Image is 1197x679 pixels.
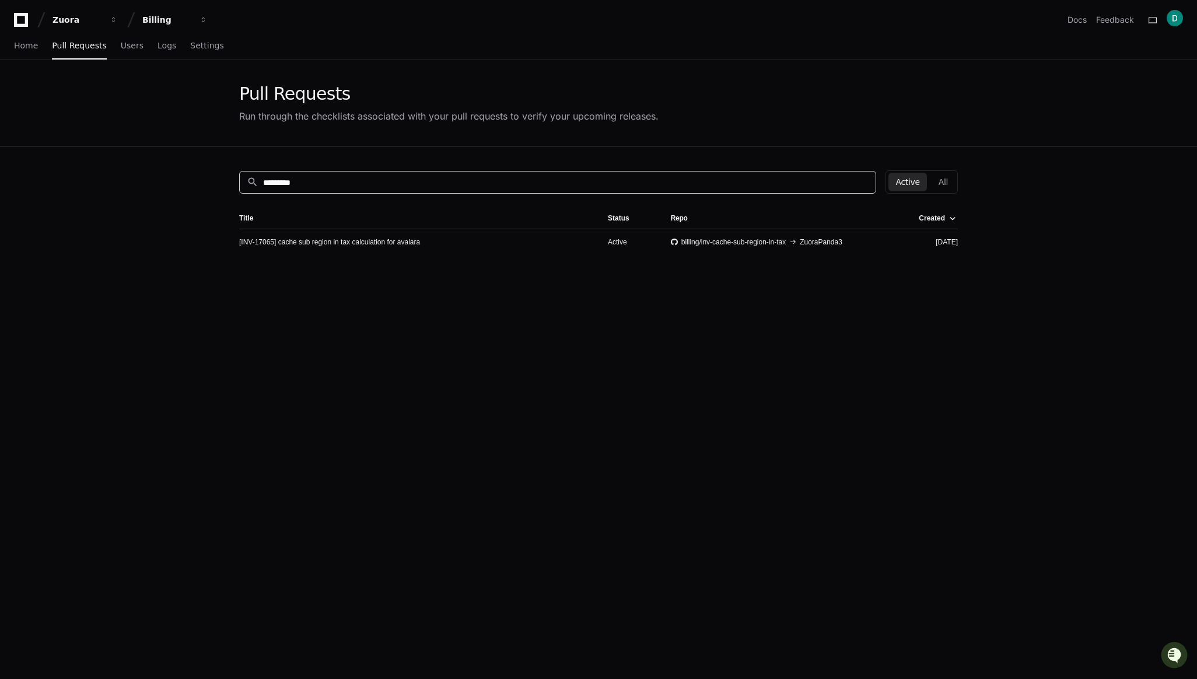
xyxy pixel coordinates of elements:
[138,9,212,30] button: Billing
[800,237,842,247] span: ZuoraPanda3
[12,87,33,108] img: 1756235613930-3d25f9e4-fa56-45dd-b3ad-e072dfbd1548
[239,213,589,223] div: Title
[40,99,169,108] div: We're offline, but we'll be back soon!
[932,173,955,191] button: All
[239,109,659,123] div: Run through the checklists associated with your pull requests to verify your upcoming releases.
[198,90,212,104] button: Start new chat
[121,42,143,49] span: Users
[190,42,223,49] span: Settings
[52,42,106,49] span: Pull Requests
[608,213,629,223] div: Status
[12,12,35,35] img: PlayerZero
[919,213,956,223] div: Created
[116,123,141,131] span: Pylon
[1160,640,1191,672] iframe: Open customer support
[14,33,38,60] a: Home
[48,9,123,30] button: Zuora
[661,208,898,229] th: Repo
[608,237,652,247] div: Active
[239,83,659,104] div: Pull Requests
[1067,14,1087,26] a: Docs
[12,47,212,65] div: Welcome
[40,87,191,99] div: Start new chat
[52,14,103,26] div: Zuora
[239,213,253,223] div: Title
[907,237,958,247] div: [DATE]
[52,33,106,60] a: Pull Requests
[681,237,786,247] span: billing/inv-cache-sub-region-in-tax
[919,213,945,223] div: Created
[888,173,926,191] button: Active
[1167,10,1183,26] img: ACg8ocIFPERxvfbx9sYPVYJX8WbyDwnC6QUjvJMrDROhFF9sjjdTeA=s96-c
[157,42,176,49] span: Logs
[14,42,38,49] span: Home
[121,33,143,60] a: Users
[1096,14,1134,26] button: Feedback
[608,213,652,223] div: Status
[190,33,223,60] a: Settings
[247,176,258,188] mat-icon: search
[142,14,192,26] div: Billing
[157,33,176,60] a: Logs
[82,122,141,131] a: Powered byPylon
[239,237,420,247] a: [INV-17065] cache sub region in tax calculation for avalara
